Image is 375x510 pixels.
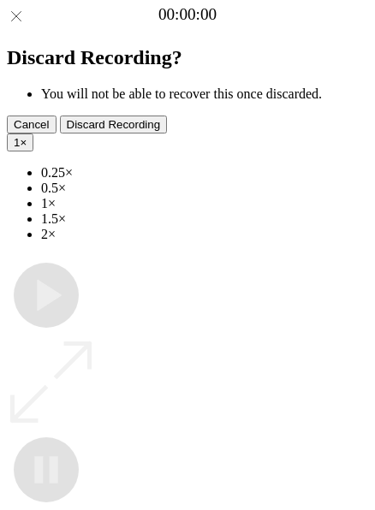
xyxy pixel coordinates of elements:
[41,227,368,242] li: 2×
[7,116,57,133] button: Cancel
[41,181,368,196] li: 0.5×
[14,136,20,149] span: 1
[41,86,368,102] li: You will not be able to recover this once discarded.
[41,165,368,181] li: 0.25×
[41,211,368,227] li: 1.5×
[7,133,33,151] button: 1×
[41,196,368,211] li: 1×
[7,46,368,69] h2: Discard Recording?
[60,116,168,133] button: Discard Recording
[158,5,217,24] a: 00:00:00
